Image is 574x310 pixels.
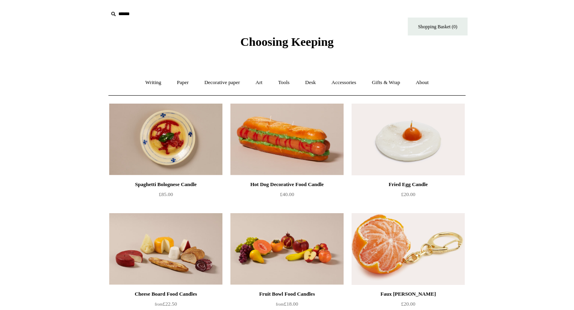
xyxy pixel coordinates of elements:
div: Fruit Bowl Food Candles [232,289,342,299]
a: Paper [170,72,196,93]
a: Writing [138,72,169,93]
a: Desk [298,72,323,93]
span: £22.50 [155,301,177,307]
img: Fried Egg Candle [352,104,465,175]
a: Shopping Basket (0) [408,18,468,35]
a: Fruit Bowl Food Candles Fruit Bowl Food Candles [230,213,344,285]
a: Hot Dog Decorative Food Candle £40.00 [230,180,344,212]
span: £40.00 [280,191,294,197]
a: Spaghetti Bolognese Candle Spaghetti Bolognese Candle [109,104,222,175]
span: from [155,302,163,306]
span: £18.00 [276,301,298,307]
img: Hot Dog Decorative Food Candle [230,104,344,175]
img: Cheese Board Food Candles [109,213,222,285]
span: from [276,302,284,306]
div: Fried Egg Candle [354,180,463,189]
a: Accessories [324,72,364,93]
a: Fried Egg Candle Fried Egg Candle [352,104,465,175]
a: Hot Dog Decorative Food Candle Hot Dog Decorative Food Candle [230,104,344,175]
a: Cheese Board Food Candles Cheese Board Food Candles [109,213,222,285]
a: Spaghetti Bolognese Candle £85.00 [109,180,222,212]
div: Spaghetti Bolognese Candle [111,180,220,189]
img: Fruit Bowl Food Candles [230,213,344,285]
img: Faux Clementine Keyring [352,213,465,285]
a: Fried Egg Candle £20.00 [352,180,465,212]
a: About [409,72,436,93]
span: £20.00 [401,191,415,197]
a: Art [248,72,269,93]
a: Gifts & Wrap [365,72,407,93]
span: Choosing Keeping [240,35,334,48]
span: £85.00 [159,191,173,197]
a: Decorative paper [197,72,247,93]
div: Cheese Board Food Candles [111,289,220,299]
div: Faux [PERSON_NAME] [354,289,463,299]
a: Choosing Keeping [240,41,334,47]
img: Spaghetti Bolognese Candle [109,104,222,175]
a: Tools [271,72,297,93]
a: Faux Clementine Keyring Faux Clementine Keyring [352,213,465,285]
div: Hot Dog Decorative Food Candle [232,180,342,189]
span: £20.00 [401,301,415,307]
